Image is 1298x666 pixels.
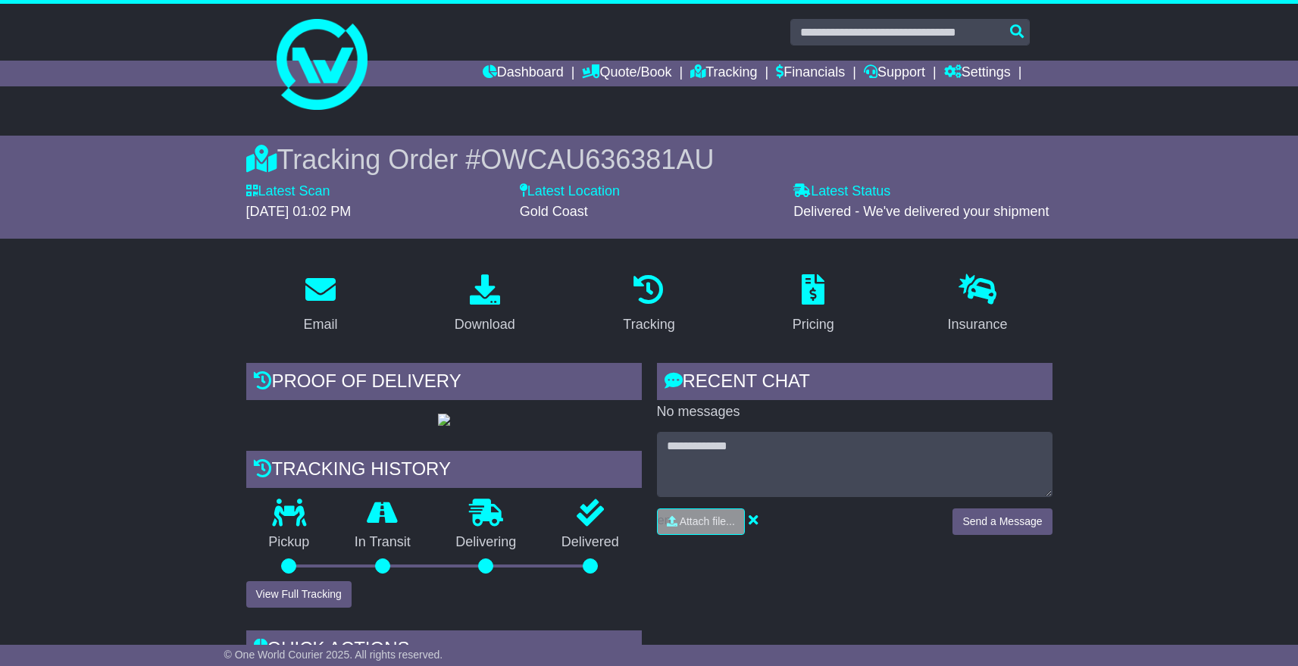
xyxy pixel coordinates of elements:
[539,534,642,551] p: Delivered
[690,61,757,86] a: Tracking
[445,269,525,340] a: Download
[793,204,1049,219] span: Delivered - We've delivered your shipment
[657,404,1052,421] p: No messages
[793,183,890,200] label: Latest Status
[246,534,333,551] p: Pickup
[332,534,433,551] p: In Transit
[480,144,714,175] span: OWCAU636381AU
[582,61,671,86] a: Quote/Book
[520,183,620,200] label: Latest Location
[952,508,1052,535] button: Send a Message
[864,61,925,86] a: Support
[246,363,642,404] div: Proof of Delivery
[793,314,834,335] div: Pricing
[783,269,844,340] a: Pricing
[224,649,443,661] span: © One World Courier 2025. All rights reserved.
[246,143,1052,176] div: Tracking Order #
[483,61,564,86] a: Dashboard
[944,61,1011,86] a: Settings
[520,204,588,219] span: Gold Coast
[657,363,1052,404] div: RECENT CHAT
[433,534,540,551] p: Delivering
[438,414,450,426] img: GetPodImage
[246,581,352,608] button: View Full Tracking
[938,269,1018,340] a: Insurance
[246,183,330,200] label: Latest Scan
[455,314,515,335] div: Download
[246,204,352,219] span: [DATE] 01:02 PM
[293,269,347,340] a: Email
[623,314,674,335] div: Tracking
[303,314,337,335] div: Email
[776,61,845,86] a: Financials
[246,451,642,492] div: Tracking history
[948,314,1008,335] div: Insurance
[613,269,684,340] a: Tracking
